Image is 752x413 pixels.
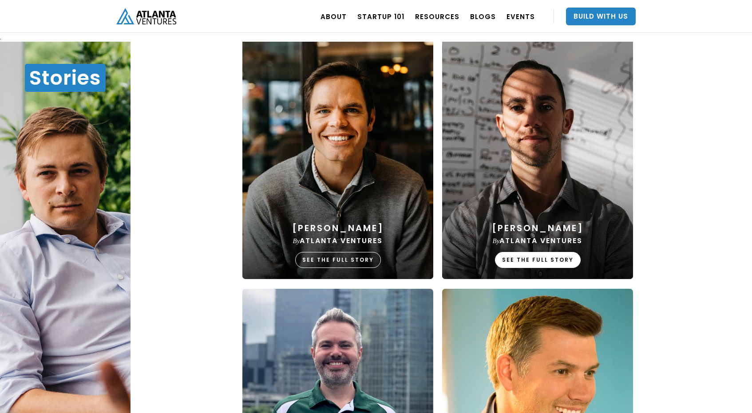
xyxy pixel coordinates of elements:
a: Build With Us [566,8,636,25]
em: by [293,237,300,244]
a: RESOURCES [415,4,459,29]
div: SEE THE FULL STORY [495,252,581,268]
div: Atlanta Ventures [493,236,583,245]
a: ABOUT [321,4,347,29]
h1: Stories [25,64,106,92]
a: [PERSON_NAME]byAtlanta VenturesSEE THE FULL STORY [438,28,637,289]
div: Atlanta Ventures [293,236,383,245]
a: Startup 101 [357,4,404,29]
div: [PERSON_NAME] [292,224,384,232]
em: by [493,237,500,244]
div: [PERSON_NAME] [492,224,584,232]
a: [PERSON_NAME]byAtlanta VenturesSEE THE FULL STORY [238,28,438,289]
a: EVENTS [507,4,535,29]
a: BLOGS [470,4,496,29]
div: SEE THE FULL STORY [295,252,381,268]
